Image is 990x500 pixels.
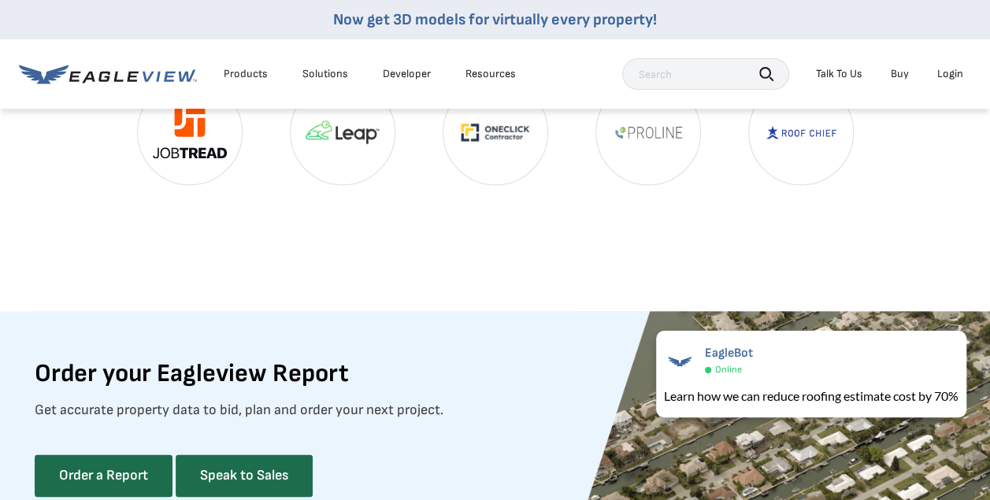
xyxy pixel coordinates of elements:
img: JobTread [138,80,242,184]
a: Speak to Sales [176,454,313,497]
img: EagleBot [664,346,695,377]
div: Products [224,67,268,81]
div: Learn how we can reduce roofing estimate cost by 70% [664,387,958,406]
div: Talk To Us [816,67,862,81]
p: Get accurate property data to bid, plan and order your next project. [35,398,443,423]
div: Login [937,67,963,81]
span: Online [715,364,742,376]
a: Buy [891,67,909,81]
div: Solutions [302,67,348,81]
a: Developer [383,67,431,81]
div: Resources [465,67,516,81]
h2: Order your Eagleview Report [35,350,349,398]
input: Search [622,58,789,90]
span: EagleBot [705,346,753,361]
a: Order a Report [35,454,172,497]
a: Now get 3D models for virtually every property! [333,10,657,29]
